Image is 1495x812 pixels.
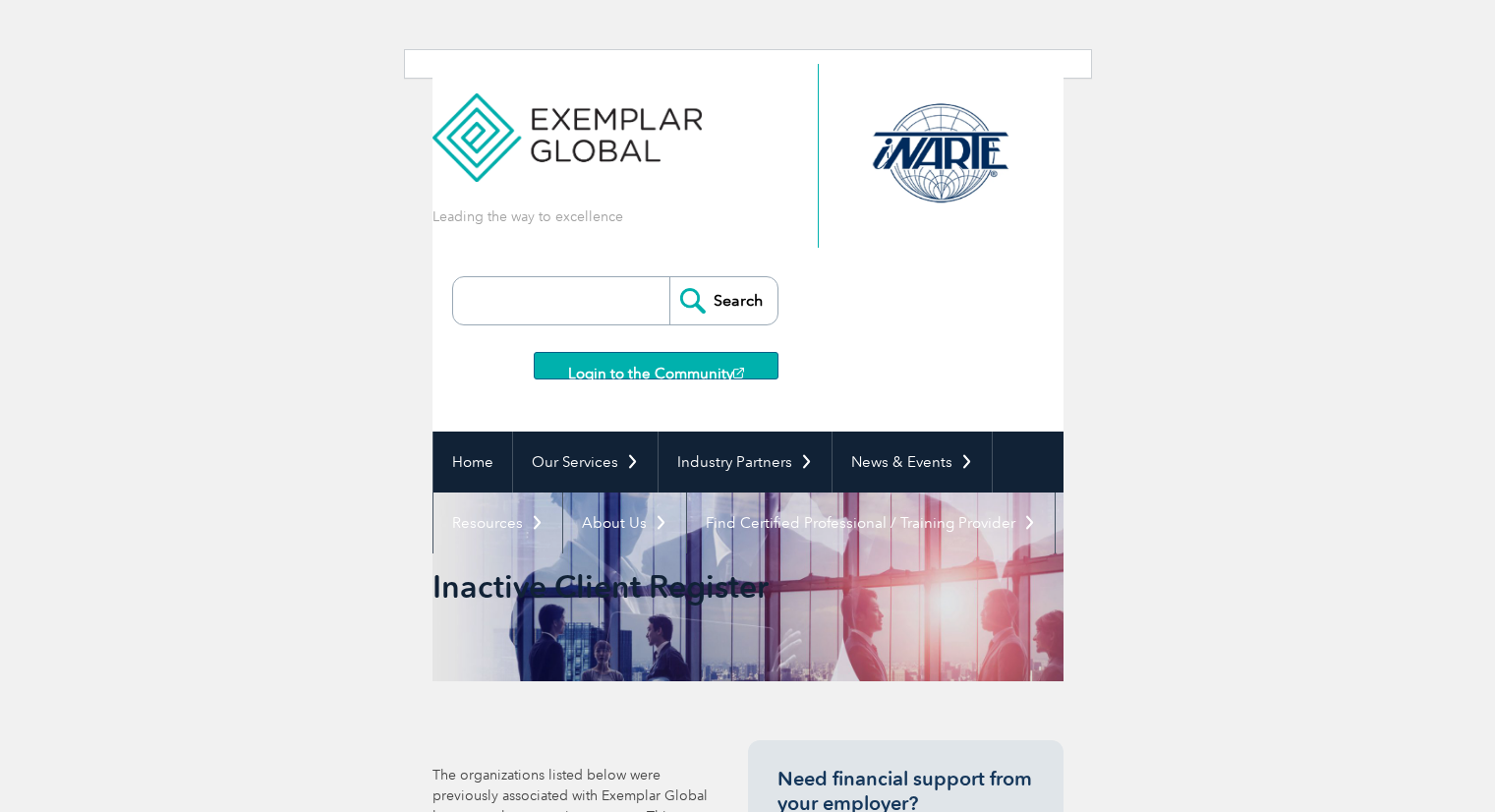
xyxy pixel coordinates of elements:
a: News & Events [833,432,992,493]
img: Exemplar Global [432,64,703,182]
a: Resources [433,493,562,553]
a: Find Certified Professional / Training Provider [687,493,1055,553]
a: Our Services [513,432,658,493]
p: Leading the way to excellence [432,206,623,227]
a: Login to the Community [534,352,778,379]
a: Home [433,432,512,493]
a: Industry Partners [659,432,832,493]
a: About Us [563,493,686,553]
img: open_square.png [733,368,744,378]
h2: Inactive Client Register [432,571,874,603]
input: Search [669,277,777,324]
